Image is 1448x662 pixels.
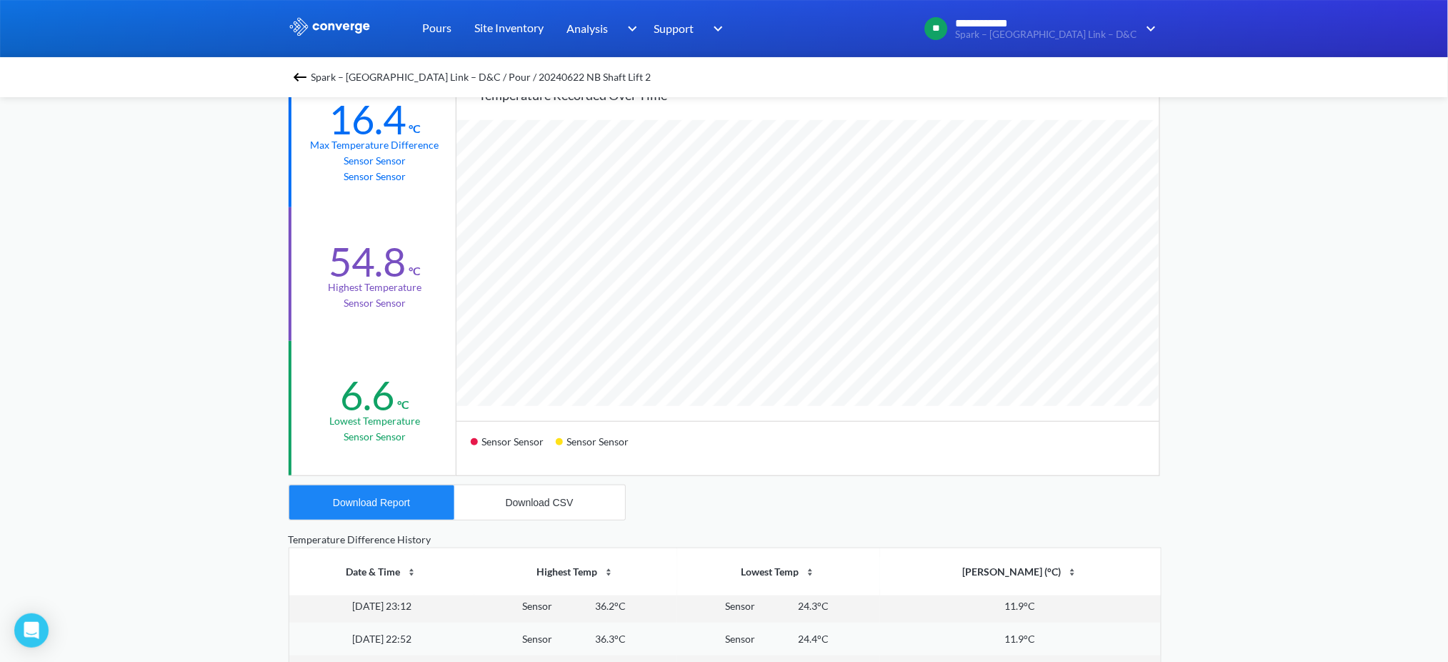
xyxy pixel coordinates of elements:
[725,631,755,647] div: Sensor
[704,20,727,37] img: downArrow.svg
[595,631,626,647] div: 36.3°C
[618,20,641,37] img: downArrow.svg
[880,590,1161,623] td: 11.9°C
[804,567,816,578] img: sort-icon.svg
[14,613,49,648] div: Open Intercom Messenger
[454,485,625,520] button: Download CSV
[798,631,829,647] div: 24.4°C
[1137,20,1160,37] img: downArrow.svg
[333,497,410,508] div: Download Report
[567,19,609,37] span: Analysis
[474,548,677,596] th: Highest Temp
[289,590,475,623] td: [DATE] 23:12
[880,623,1161,656] td: 11.9°C
[289,485,454,520] button: Download Report
[289,532,1160,548] div: Temperature Difference History
[291,69,309,86] img: backspace.svg
[328,280,421,295] div: Highest temperature
[311,137,439,153] div: Max temperature difference
[471,430,556,464] div: Sensor Sensor
[956,29,1137,40] span: Spark – [GEOGRAPHIC_DATA] Link – D&C
[556,430,641,464] div: Sensor Sensor
[329,413,420,429] div: Lowest temperature
[654,19,694,37] span: Support
[289,623,475,656] td: [DATE] 22:52
[677,548,880,596] th: Lowest Temp
[523,631,553,647] div: Sensor
[311,67,651,87] span: Spark – [GEOGRAPHIC_DATA] Link – D&C / Pour / 20240622 NB Shaft Lift 2
[880,548,1161,596] th: [PERSON_NAME] (°C)
[344,169,406,184] p: Sensor Sensor
[289,17,371,36] img: logo_ewhite.svg
[603,567,614,578] img: sort-icon.svg
[344,153,406,169] p: Sensor Sensor
[289,548,475,596] th: Date & Time
[344,429,406,445] p: Sensor Sensor
[329,95,406,144] div: 16.4
[798,598,829,614] div: 24.3°C
[595,598,626,614] div: 36.2°C
[406,567,417,578] img: sort-icon.svg
[344,295,406,311] p: Sensor Sensor
[340,371,394,420] div: 6.6
[506,497,574,508] div: Download CSV
[523,598,553,614] div: Sensor
[1067,567,1078,578] img: sort-icon.svg
[725,598,755,614] div: Sensor
[329,237,406,286] div: 54.8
